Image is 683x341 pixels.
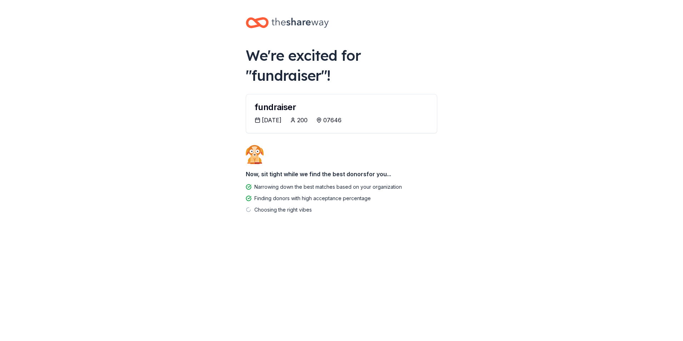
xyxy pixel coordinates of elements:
div: Narrowing down the best matches based on your organization [254,183,402,191]
div: Choosing the right vibes [254,206,312,214]
div: Now, sit tight while we find the best donors for you... [246,167,437,181]
div: fundraiser [255,103,428,112]
div: 07646 [323,116,341,124]
div: [DATE] [262,116,281,124]
img: Dog waiting patiently [246,145,264,164]
div: We're excited for " fundraiser "! [246,45,437,85]
div: Finding donors with high acceptance percentage [254,194,371,203]
div: 200 [297,116,308,124]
